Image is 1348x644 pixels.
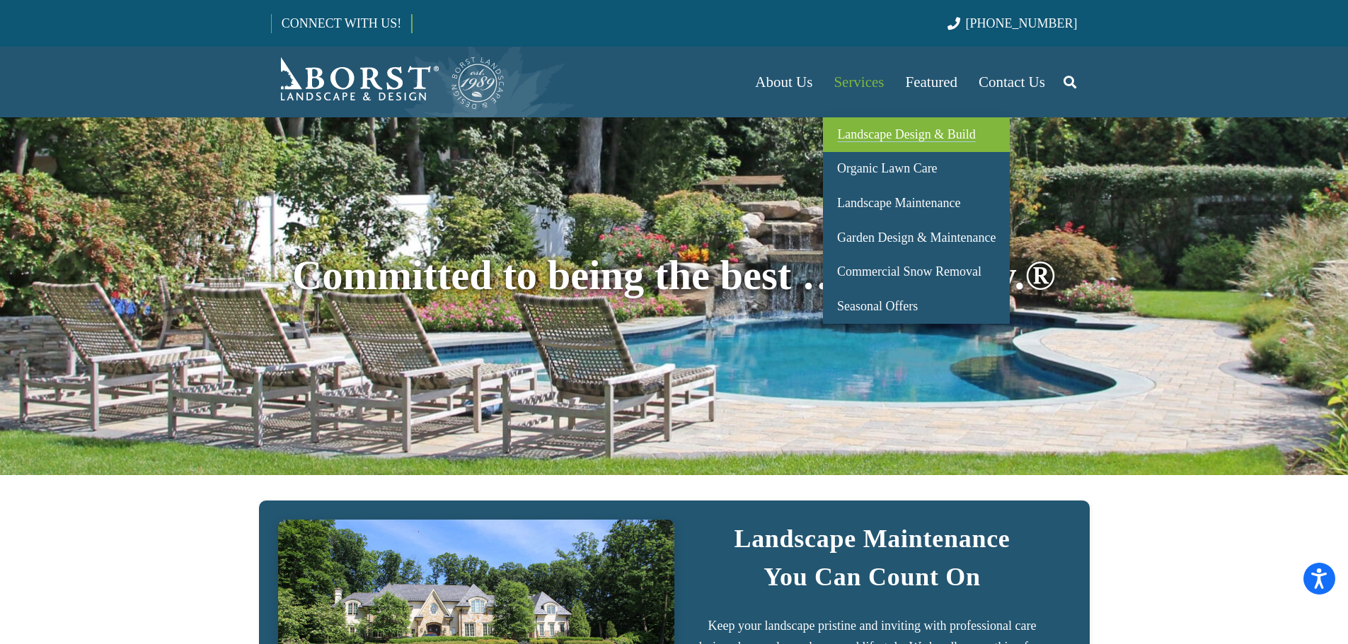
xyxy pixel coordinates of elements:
span: Landscape Design & Build [837,127,975,141]
a: Contact Us [968,47,1056,117]
span: Contact Us [979,74,1045,90]
a: Landscape Design & Build [823,117,1010,152]
a: Organic Lawn Care [823,152,1010,187]
span: [PHONE_NUMBER] [966,16,1078,30]
a: Seasonal Offers [823,289,1010,324]
a: Featured [895,47,968,117]
a: CONNECT WITH US! [272,6,411,40]
span: Landscape Maintenance [837,196,960,210]
span: Seasonal Offers [837,299,918,313]
a: [PHONE_NUMBER] [947,16,1077,30]
span: Featured [906,74,957,90]
a: Search [1056,64,1084,100]
span: Organic Lawn Care [837,161,938,175]
a: Landscape Maintenance [823,186,1010,221]
a: Services [823,47,894,117]
a: Garden Design & Maintenance [823,221,1010,255]
strong: You Can Count On [764,563,981,591]
span: Garden Design & Maintenance [837,230,996,245]
span: Commercial Snow Removal [837,264,981,279]
a: About Us [744,47,823,117]
a: Commercial Snow Removal [823,254,1010,289]
strong: Landscape Maintenance [734,525,1010,553]
span: Services [834,74,884,90]
span: Committed to being the best … naturally.® [292,252,1056,298]
a: Borst-Logo [271,54,506,110]
span: About Us [755,74,812,90]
